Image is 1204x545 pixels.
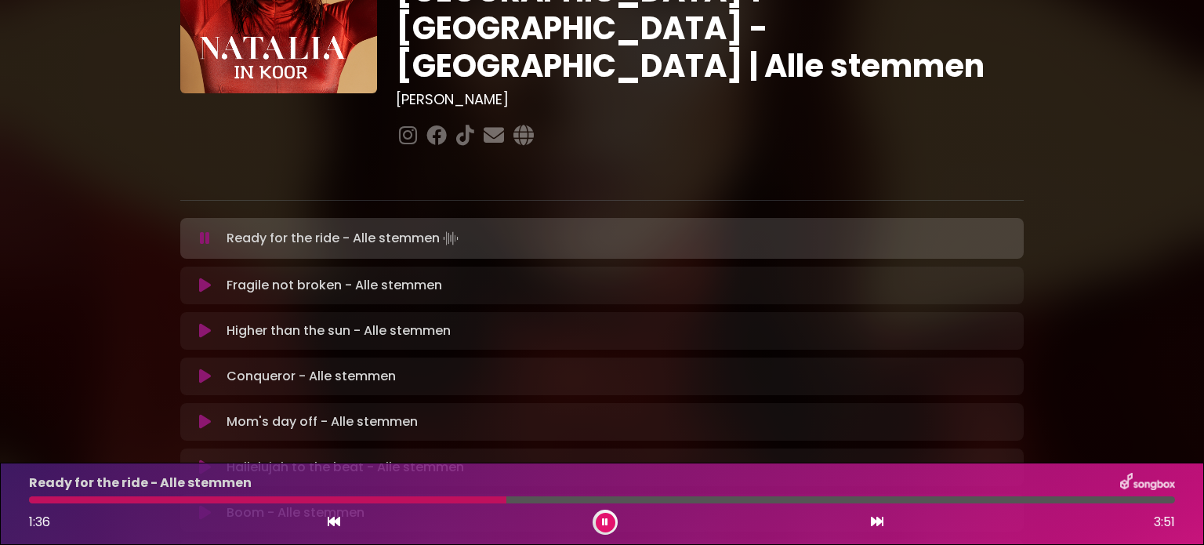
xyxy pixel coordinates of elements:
[440,227,462,249] img: waveform4.gif
[227,367,396,386] p: Conqueror - Alle stemmen
[1120,473,1175,493] img: songbox-logo-white.png
[1154,513,1175,532] span: 3:51
[396,91,1024,108] h3: [PERSON_NAME]
[29,513,50,531] span: 1:36
[227,227,462,249] p: Ready for the ride - Alle stemmen
[227,458,464,477] p: Hallelujah to the beat - Alle stemmen
[227,412,418,431] p: Mom's day off - Alle stemmen
[227,276,442,295] p: Fragile not broken - Alle stemmen
[227,322,451,340] p: Higher than the sun - Alle stemmen
[29,474,252,492] p: Ready for the ride - Alle stemmen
